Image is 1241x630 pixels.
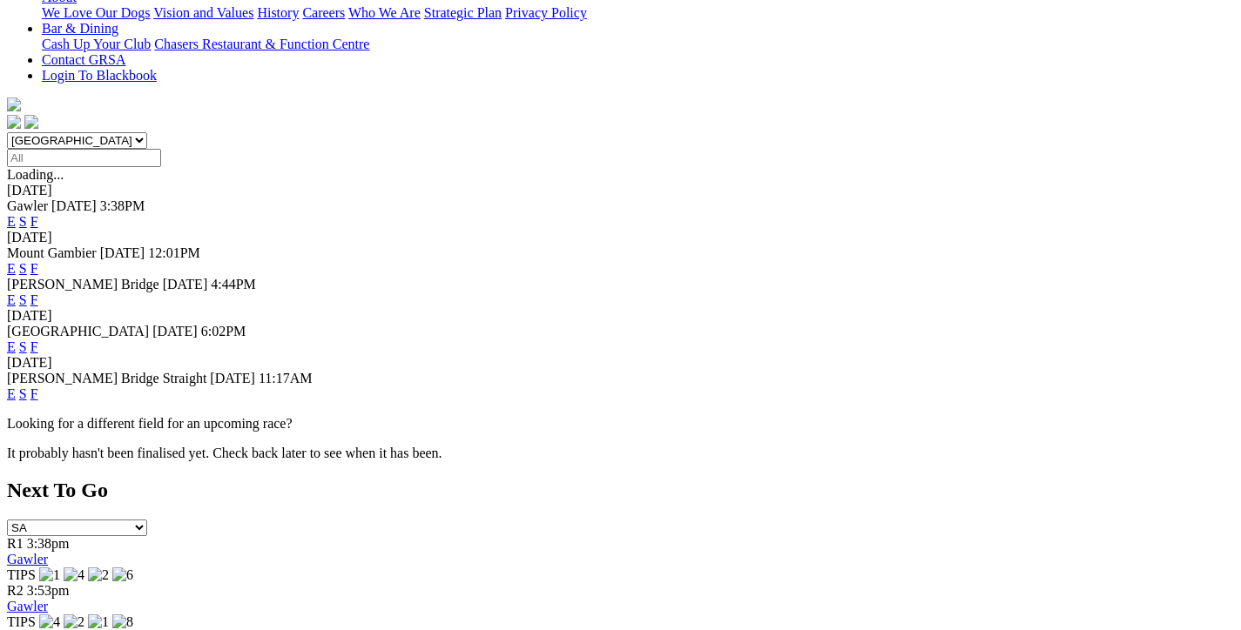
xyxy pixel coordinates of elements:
a: S [19,214,27,229]
a: We Love Our Dogs [42,5,150,20]
span: TIPS [7,567,36,582]
span: [DATE] [152,324,198,338]
span: R2 [7,583,24,598]
a: F [30,261,38,276]
img: 1 [39,567,60,583]
a: E [7,261,16,276]
a: E [7,339,16,354]
div: [DATE] [7,183,1234,198]
span: TIPS [7,614,36,629]
span: 11:17AM [259,371,313,385]
span: Mount Gambier [7,245,97,260]
img: 8 [112,614,133,630]
span: 3:38pm [27,536,70,551]
a: S [19,261,27,276]
a: F [30,214,38,229]
p: Looking for a different field for an upcoming race? [7,416,1234,432]
div: [DATE] [7,230,1234,245]
span: [DATE] [210,371,255,385]
a: E [7,214,16,229]
a: Vision and Values [153,5,253,20]
span: [PERSON_NAME] Bridge [7,277,159,292]
a: S [19,292,27,307]
img: logo-grsa-white.png [7,97,21,111]
img: 2 [64,614,84,630]
span: 12:01PM [148,245,200,260]
span: [GEOGRAPHIC_DATA] [7,324,149,338]
a: F [30,339,38,354]
div: Bar & Dining [42,37,1234,52]
div: About [42,5,1234,21]
a: Login To Blackbook [42,68,157,83]
a: Gawler [7,599,48,613]
a: E [7,292,16,307]
a: S [19,339,27,354]
span: [DATE] [163,277,208,292]
h2: Next To Go [7,479,1234,502]
img: 2 [88,567,109,583]
img: 4 [64,567,84,583]
span: 6:02PM [201,324,246,338]
div: [DATE] [7,355,1234,371]
img: 1 [88,614,109,630]
a: History [257,5,299,20]
a: Careers [302,5,345,20]
a: E [7,386,16,401]
a: S [19,386,27,401]
div: [DATE] [7,308,1234,324]
a: Chasers Restaurant & Function Centre [154,37,369,51]
input: Select date [7,149,161,167]
img: twitter.svg [24,115,38,129]
span: Loading... [7,167,64,182]
img: 4 [39,614,60,630]
span: Gawler [7,198,48,213]
span: 3:38PM [100,198,145,213]
a: Bar & Dining [42,21,118,36]
a: F [30,292,38,307]
span: 4:44PM [211,277,256,292]
a: Gawler [7,552,48,566]
span: [PERSON_NAME] Bridge Straight [7,371,206,385]
span: 3:53pm [27,583,70,598]
img: 6 [112,567,133,583]
span: R1 [7,536,24,551]
span: [DATE] [100,245,145,260]
a: Cash Up Your Club [42,37,151,51]
span: [DATE] [51,198,97,213]
a: Contact GRSA [42,52,125,67]
a: Who We Are [348,5,421,20]
a: Privacy Policy [505,5,587,20]
a: Strategic Plan [424,5,502,20]
partial: It probably hasn't been finalised yet. Check back later to see when it has been. [7,446,442,460]
img: facebook.svg [7,115,21,129]
a: F [30,386,38,401]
